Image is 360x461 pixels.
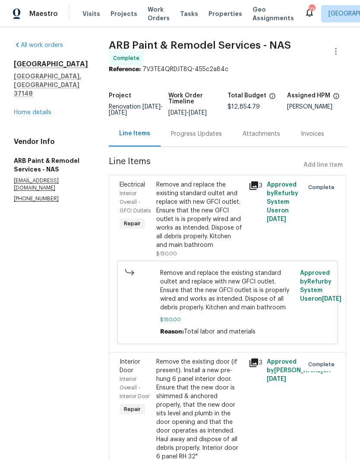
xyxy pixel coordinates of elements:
span: Complete [113,54,143,62]
span: [DATE] [142,104,161,110]
h4: Vendor Info [14,137,88,146]
a: Home details [14,109,51,115]
h5: ARB Paint & Remodel Services - NAS [14,156,88,174]
span: Electrical [120,182,145,188]
span: Properties [208,9,242,18]
div: Invoices [301,130,324,138]
span: The hpm assigned to this work order. [333,93,340,104]
span: $150.00 [156,251,177,256]
span: Approved by Refurby System User on [300,270,341,302]
span: Interior Overall - Interior Door [120,377,149,399]
div: 21 [309,5,315,14]
span: ARB Paint & Remodel Services - NAS [109,40,291,50]
div: Remove and replace the existing standard oultet and replace with new GFCI outlet. Ensure that the... [156,181,243,249]
span: [DATE] [168,110,186,116]
span: Tasks [180,11,198,17]
h5: Project [109,93,131,99]
h5: Work Order Timeline [168,93,228,105]
div: 3 [249,358,262,368]
span: Total labor and materials [184,329,256,335]
span: [DATE] [322,296,341,302]
div: [PERSON_NAME] [287,104,347,110]
div: Progress Updates [171,130,222,138]
div: 3 [249,181,262,191]
span: Geo Assignments [253,5,294,22]
span: Remove and replace the existing standard oultet and replace with new GFCI outlet. Ensure that the... [160,269,295,312]
span: Repair [120,219,144,228]
span: Repair [120,405,144,414]
span: [DATE] [189,110,207,116]
span: Interior Door [120,359,140,374]
span: The total cost of line items that have been proposed by Opendoor. This sum includes line items th... [269,93,276,104]
a: All work orders [14,42,63,48]
span: $12,854.79 [227,104,260,110]
span: - [109,104,163,116]
div: Line Items [119,129,150,138]
span: - [168,110,207,116]
span: Reason: [160,329,184,335]
span: Line Items [109,157,300,173]
span: Interior Overall - GFCI Outlets [120,191,151,213]
span: Approved by [PERSON_NAME] on [267,359,331,382]
span: Visits [82,9,100,18]
b: Reference: [109,66,141,72]
h5: Assigned HPM [287,93,330,99]
div: Attachments [243,130,280,138]
div: Remove the existing door (if present). Install a new pre-hung 6 panel interior door. Ensure that ... [156,358,243,461]
span: Maestro [29,9,58,18]
div: 7V3TE4QRDJT8Q-455c2a84c [109,65,346,74]
span: [DATE] [267,376,286,382]
span: Complete [308,360,338,369]
span: [DATE] [267,216,286,222]
span: Projects [111,9,137,18]
h5: Total Budget [227,93,266,99]
span: Approved by Refurby System User on [267,182,298,222]
span: Renovation [109,104,163,116]
span: Work Orders [148,5,170,22]
span: $150.00 [160,315,295,324]
span: Complete [308,183,338,192]
span: [DATE] [109,110,127,116]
